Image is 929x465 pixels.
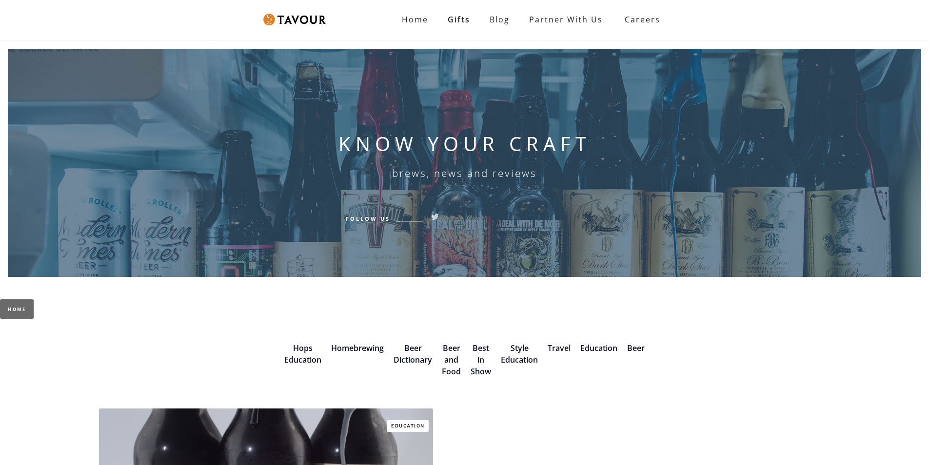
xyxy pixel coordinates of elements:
[394,343,432,365] a: Beer Dictionary
[627,343,645,353] a: Beer
[284,343,321,365] a: Hops Education
[501,343,538,365] a: Style Education
[442,343,461,377] a: Beer and Food
[392,167,537,179] h6: brews, news and reviews
[402,14,428,25] strong: Home
[331,343,384,353] a: Homebrewing
[480,10,519,29] a: Blog
[338,132,591,155] h1: KNOW YOUR CRAFT
[438,10,480,29] a: Gifts
[387,420,429,432] a: Education
[613,6,668,33] a: Careers
[548,343,571,353] a: Travel
[519,10,613,29] a: Partner with Us
[346,214,390,223] h6: Follow Us
[625,10,660,29] strong: Careers
[392,10,438,29] a: Home
[580,343,617,353] a: Education
[471,343,491,377] a: Best in Show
